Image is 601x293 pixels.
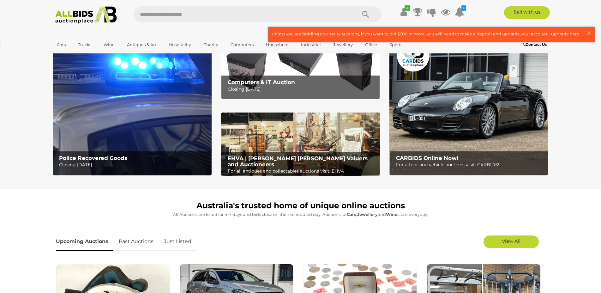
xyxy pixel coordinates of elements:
[221,36,380,100] a: Computers & IT Auction Computers & IT Auction Closing [DATE]
[228,85,376,93] p: Closing [DATE]
[53,40,70,50] a: Cars
[56,232,113,251] a: Upcoming Auctions
[504,6,550,19] a: Sell with us
[396,161,545,169] p: For all car and vehicle auctions visit: CARBIDS!
[385,40,406,50] a: Sports
[405,5,410,11] i: ✔
[586,27,592,39] span: ×
[56,201,545,210] h1: Australia's trusted home of unique online auctions
[357,212,378,217] strong: Jewellery
[221,113,380,176] a: EHVA | Evans Hastings Valuers and Auctioneers EHVA | [PERSON_NAME] [PERSON_NAME] Valuers and Auct...
[396,155,458,161] b: CARBIDS Online Now!
[99,40,119,50] a: Wine
[123,40,160,50] a: Antiques & Art
[502,238,520,244] span: View All
[389,36,548,175] img: CARBIDS Online Now!
[262,40,293,50] a: Household
[347,212,356,217] strong: Cars
[74,40,95,50] a: Trucks
[159,232,196,251] a: Just Listed
[361,40,381,50] a: Office
[165,40,195,50] a: Hospitality
[52,6,120,24] img: Allbids.com.au
[199,40,222,50] a: Charity
[53,50,106,60] a: [GEOGRAPHIC_DATA]
[221,36,380,100] img: Computers & IT Auction
[53,36,212,175] a: Police Recovered Goods Police Recovered Goods Closing [DATE]
[53,36,212,175] img: Police Recovered Goods
[455,6,464,18] a: 1
[228,167,376,175] p: For all antiques and collectables auctions visit: EHVA
[386,212,397,217] strong: Wine
[228,155,368,168] b: EHVA | [PERSON_NAME] [PERSON_NAME] Valuers and Auctioneers
[59,161,208,169] p: Closing [DATE]
[389,36,548,175] a: CARBIDS Online Now! CARBIDS Online Now! For all car and vehicle auctions visit: CARBIDS!
[461,5,466,11] i: 1
[523,42,547,47] b: Contact Us
[59,155,127,161] b: Police Recovered Goods
[523,41,548,48] a: Contact Us
[114,232,158,251] a: Past Auctions
[56,211,545,218] p: All Auctions are listed for 4-7 days and bids close on their scheduled day. Auctions for , and cl...
[221,113,380,176] img: EHVA | Evans Hastings Valuers and Auctioneers
[484,235,539,248] a: View All
[297,40,325,50] a: Industrial
[399,6,409,18] a: ✔
[228,79,295,85] b: Computers & IT Auction
[350,6,382,22] button: Search
[329,40,357,50] a: Jewellery
[226,40,258,50] a: Computers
